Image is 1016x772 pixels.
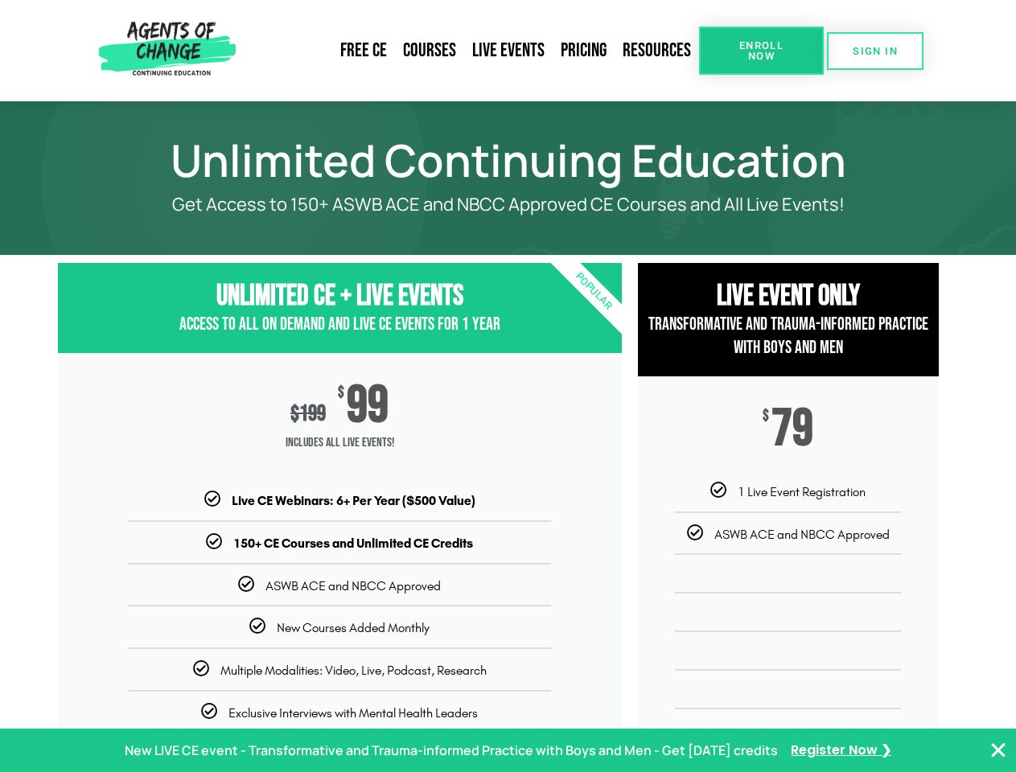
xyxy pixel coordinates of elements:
span: Multiple Modalities: Video, Live, Podcast, Research [220,663,487,678]
a: SIGN IN [827,32,923,70]
p: New LIVE CE event - Transformative and Trauma-informed Practice with Boys and Men - Get [DATE] cr... [125,739,778,762]
span: SIGN IN [853,46,898,56]
div: 199 [290,400,326,427]
b: 150+ CE Courses and Unlimited CE Credits [233,536,473,551]
span: $ [290,400,299,427]
span: Includes ALL Live Events! [58,427,622,459]
span: 1 Live Event Registration [738,484,866,499]
a: Live Events [464,32,553,69]
span: Exclusive Interviews with Mental Health Leaders [228,705,478,721]
span: $ [763,409,769,425]
button: Close Banner [989,741,1008,760]
h3: Unlimited CE + Live Events [58,279,622,314]
span: ASWB ACE and NBCC Approved [714,527,890,542]
a: Free CE [332,32,395,69]
span: New Courses Added Monthly [277,620,430,635]
span: ASWB ACE and NBCC Approved [265,578,441,593]
a: Courses [395,32,464,69]
span: $ [338,385,344,401]
h1: Unlimited Continuing Education [50,142,967,179]
a: Pricing [553,32,615,69]
h3: Live Event Only [638,279,939,314]
a: Enroll Now [699,27,824,75]
span: Access to All On Demand and Live CE Events for 1 year [179,314,500,335]
p: Get Access to 150+ ASWB ACE and NBCC Approved CE Courses and All Live Events! [114,195,903,215]
span: Enroll Now [725,40,798,61]
div: Popular [500,199,686,384]
span: 79 [771,409,813,450]
nav: Menu [242,32,699,69]
a: Resources [615,32,699,69]
span: Transformative and Trauma-informed Practice with Boys and Men [648,314,928,359]
b: Live CE Webinars: 6+ Per Year ($500 Value) [232,493,475,508]
a: Register Now ❯ [791,739,891,762]
span: 99 [347,385,389,427]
